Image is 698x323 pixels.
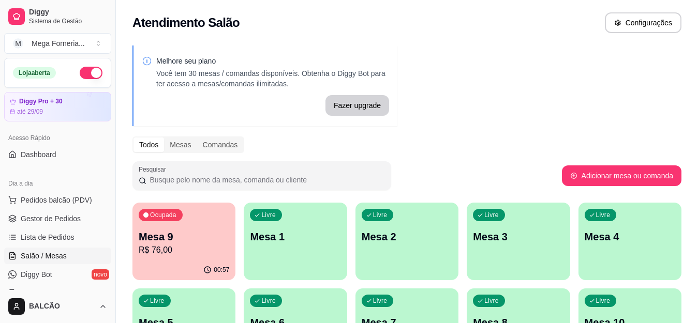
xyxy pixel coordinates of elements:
[139,229,229,244] p: Mesa 9
[197,137,244,152] div: Comandas
[17,107,43,116] article: até 29/09
[4,175,111,192] div: Dia a dia
[261,211,276,219] p: Livre
[21,269,52,280] span: Diggy Bot
[4,248,111,264] a: Salão / Mesas
[4,294,111,319] button: BALCÃO
[156,68,389,89] p: Você tem 30 mesas / comandas disponíveis. Obtenha o Diggy Bot para ter acesso a mesas/comandas il...
[132,14,240,31] h2: Atendimento Salão
[21,232,75,242] span: Lista de Pedidos
[13,38,23,49] span: M
[605,12,681,33] button: Configurações
[29,17,107,25] span: Sistema de Gestão
[373,211,388,219] p: Livre
[4,130,111,146] div: Acesso Rápido
[214,266,229,274] p: 00:57
[250,229,340,244] p: Mesa 1
[484,211,499,219] p: Livre
[578,203,681,280] button: LivreMesa 4
[261,297,276,305] p: Livre
[244,203,347,280] button: LivreMesa 1
[139,165,170,174] label: Pesquisar
[4,266,111,283] a: Diggy Botnovo
[32,38,85,49] div: Mega Forneria ...
[19,98,63,105] article: Diggy Pro + 30
[4,210,111,227] a: Gestor de Pedidos
[21,213,81,224] span: Gestor de Pedidos
[484,297,499,305] p: Livre
[150,297,165,305] p: Livre
[4,192,111,208] button: Pedidos balcão (PDV)
[325,95,389,116] button: Fazer upgrade
[21,149,56,160] span: Dashboard
[21,251,67,261] span: Salão / Mesas
[146,175,385,185] input: Pesquisar
[132,203,235,280] button: OcupadaMesa 9R$ 76,0000:57
[362,229,452,244] p: Mesa 2
[4,146,111,163] a: Dashboard
[29,302,95,311] span: BALCÃO
[133,137,164,152] div: Todos
[596,297,611,305] p: Livre
[473,229,563,244] p: Mesa 3
[80,67,102,79] button: Alterar Status
[150,211,176,219] p: Ocupada
[4,92,111,121] a: Diggy Pro + 30até 29/09
[373,297,388,305] p: Livre
[4,285,111,301] a: KDS
[156,56,389,66] p: Melhore seu plano
[13,67,56,79] div: Loja aberta
[467,203,570,280] button: LivreMesa 3
[596,211,611,219] p: Livre
[355,203,458,280] button: LivreMesa 2
[4,33,111,54] button: Select a team
[562,165,681,186] button: Adicionar mesa ou comanda
[4,4,111,29] a: DiggySistema de Gestão
[21,195,92,205] span: Pedidos balcão (PDV)
[29,8,107,17] span: Diggy
[139,244,229,256] p: R$ 76,00
[164,137,197,152] div: Mesas
[21,288,36,298] span: KDS
[585,229,675,244] p: Mesa 4
[4,229,111,245] a: Lista de Pedidos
